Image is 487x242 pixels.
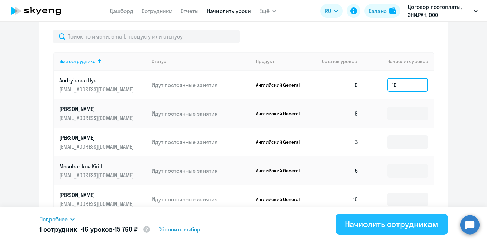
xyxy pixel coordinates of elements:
a: [PERSON_NAME][EMAIL_ADDRESS][DOMAIN_NAME] [59,134,147,150]
td: 5 [316,156,364,185]
p: Английский General [256,82,307,88]
p: [EMAIL_ADDRESS][DOMAIN_NAME] [59,86,135,93]
div: Имя сотрудника [59,58,147,64]
td: 3 [316,128,364,156]
input: Поиск по имени, email, продукту или статусу [53,30,240,43]
p: [EMAIL_ADDRESS][DOMAIN_NAME] [59,200,135,208]
p: [PERSON_NAME] [59,191,135,199]
p: Английский General [256,196,307,202]
a: Mescharikov Kirill[EMAIL_ADDRESS][DOMAIN_NAME] [59,163,147,179]
div: Баланс [369,7,387,15]
p: [EMAIL_ADDRESS][DOMAIN_NAME] [59,171,135,179]
a: Дашборд [110,7,133,14]
button: Начислить сотрудникам [336,214,448,235]
p: Английский General [256,110,307,117]
button: Ещё [259,4,276,18]
th: Начислить уроков [364,52,433,71]
a: Начислить уроки [207,7,251,14]
span: Сбросить выбор [158,225,200,233]
p: Договор постоплаты, ЭНИ.РАН, ООО [408,3,471,19]
p: Идут постоянные занятия [152,81,250,89]
td: 0 [316,71,364,99]
p: Andryianau Ilya [59,77,135,84]
a: Отчеты [181,7,199,14]
p: Mescharikov Kirill [59,163,135,170]
p: Английский General [256,139,307,145]
div: Статус [152,58,166,64]
div: Статус [152,58,250,64]
p: Идут постоянные занятия [152,110,250,117]
div: Имя сотрудника [59,58,96,64]
span: Остаток уроков [322,58,357,64]
button: Договор постоплаты, ЭНИ.РАН, ООО [404,3,481,19]
td: 10 [316,185,364,214]
div: Начислить сотрудникам [345,218,438,229]
p: Идут постоянные занятия [152,167,250,175]
span: Подробнее [39,215,68,223]
h5: 1 сотрудник • • [39,225,151,235]
p: Английский General [256,168,307,174]
a: Andryianau Ilya[EMAIL_ADDRESS][DOMAIN_NAME] [59,77,147,93]
p: Идут постоянные занятия [152,138,250,146]
div: Остаток уроков [322,58,364,64]
td: 6 [316,99,364,128]
button: Балансbalance [364,4,400,18]
span: Ещё [259,7,270,15]
span: 15 760 ₽ [115,225,138,233]
span: 16 уроков [82,225,113,233]
a: Сотрудники [142,7,173,14]
p: Идут постоянные занятия [152,196,250,203]
a: [PERSON_NAME][EMAIL_ADDRESS][DOMAIN_NAME] [59,191,147,208]
div: Продукт [256,58,274,64]
p: [PERSON_NAME] [59,134,135,141]
button: RU [320,4,343,18]
a: [PERSON_NAME][EMAIL_ADDRESS][DOMAIN_NAME] [59,105,147,122]
span: RU [325,7,331,15]
div: Продукт [256,58,316,64]
p: [EMAIL_ADDRESS][DOMAIN_NAME] [59,143,135,150]
p: [PERSON_NAME] [59,105,135,113]
p: [EMAIL_ADDRESS][DOMAIN_NAME] [59,114,135,122]
img: balance [389,7,396,14]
